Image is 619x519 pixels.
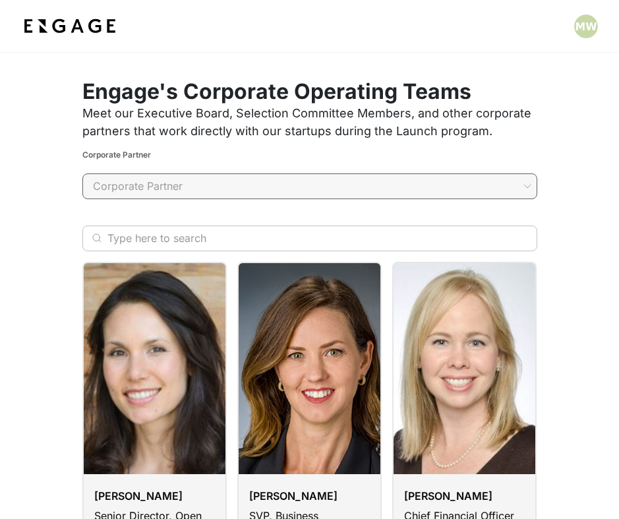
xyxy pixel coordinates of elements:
[21,15,119,38] img: bdf1fb74-1727-4ba0-a5bd-bc74ae9fc70b.jpeg
[82,106,531,138] span: Meet our Executive Board, Selection Committee Members, and other corporate partners that work dir...
[94,490,183,508] h3: [PERSON_NAME]
[107,226,498,251] input: Type here to search
[82,173,537,199] div: Corporate Partner
[82,226,537,251] div: Type here to search
[404,490,492,508] h3: [PERSON_NAME]
[574,15,598,38] button: Open profile menu
[82,150,537,168] h6: Corporate Partner
[249,490,338,508] h3: [PERSON_NAME]
[82,78,471,104] span: Engage's Corporate Operating Teams
[574,15,598,38] img: Profile picture of Michael Wood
